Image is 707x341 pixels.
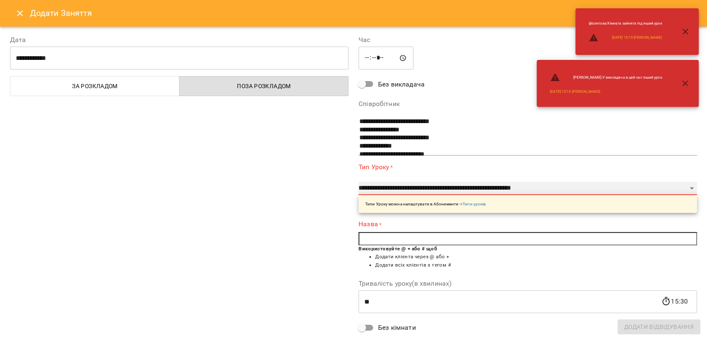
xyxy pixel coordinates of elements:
[358,220,697,229] label: Назва
[365,201,486,207] p: Типи Уроку можна налаштувати в Абонементи ->
[543,69,669,86] li: [PERSON_NAME] : У викладача в цей час інший урок
[375,253,697,261] li: Додати клієнта через @ або +
[582,17,669,30] li: фіолетова : Кімната зайнята під інший урок
[179,76,349,96] button: Поза розкладом
[15,81,174,91] span: За розкладом
[10,37,349,43] label: Дата
[612,35,662,40] a: [DATE] 15:15 [PERSON_NAME]
[550,89,600,94] a: [DATE] 15:15 [PERSON_NAME]
[10,76,179,96] button: За розкладом
[358,162,697,172] label: Тип Уроку
[378,79,425,89] span: Без викладача
[184,81,344,91] span: Поза розкладом
[378,323,416,333] span: Без кімнати
[358,37,697,43] label: Час
[30,7,697,20] h6: Додати Заняття
[375,261,697,269] li: Додати всіх клієнтів з тегом #
[463,202,486,206] a: Типи уроків
[10,3,30,23] button: Close
[358,246,437,252] b: Використовуйте @ + або # щоб
[358,280,697,287] label: Тривалість уроку(в хвилинах)
[358,101,697,107] label: Співробітник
